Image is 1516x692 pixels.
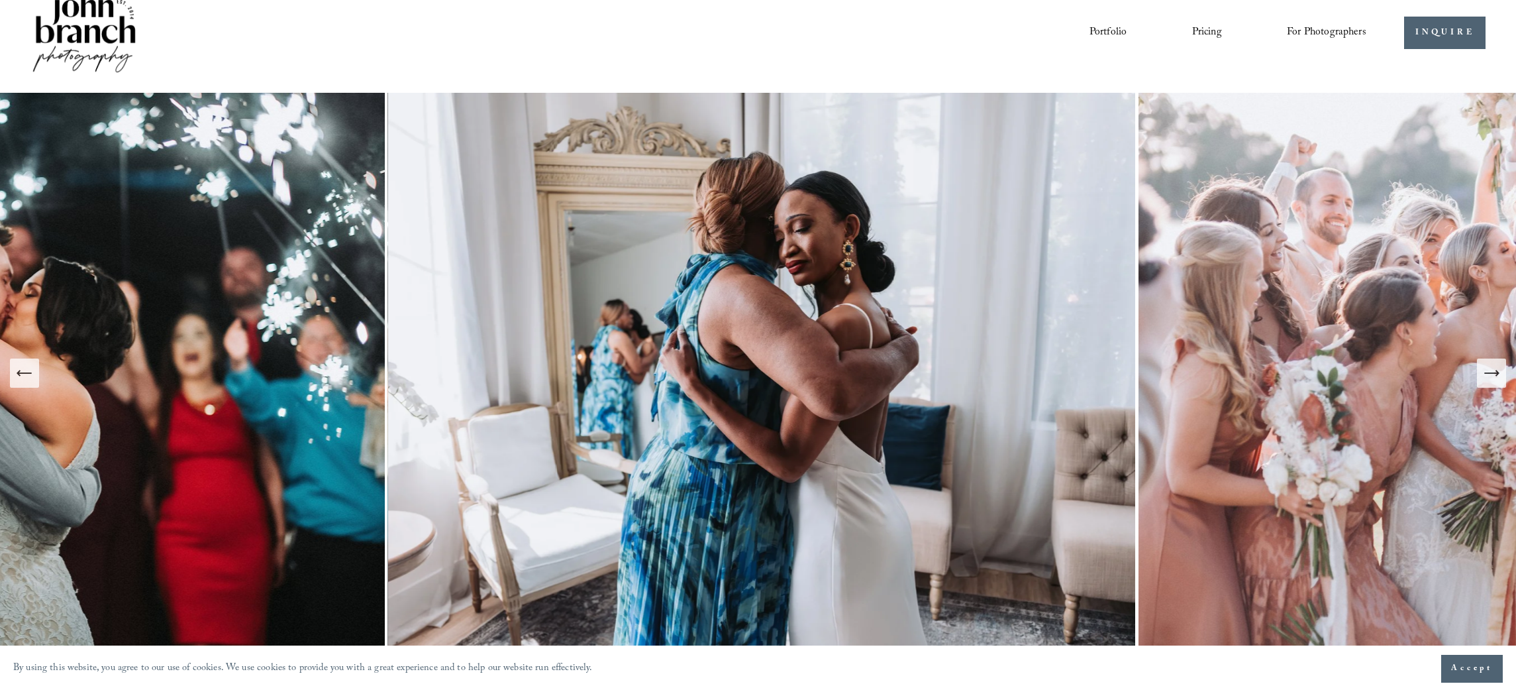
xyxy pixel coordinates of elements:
img: Two women embracing in a softly lit room, with one wearing a white dress and the other in a blue ... [388,93,1135,654]
a: folder dropdown [1287,21,1366,44]
button: Next Slide [1477,359,1506,388]
a: INQUIRE [1404,17,1486,49]
span: Accept [1451,662,1493,675]
span: For Photographers [1287,23,1366,43]
button: Accept [1441,655,1503,683]
a: Portfolio [1089,21,1127,44]
button: Previous Slide [10,359,39,388]
p: By using this website, you agree to our use of cookies. We use cookies to provide you with a grea... [13,660,593,679]
a: Pricing [1192,21,1222,44]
